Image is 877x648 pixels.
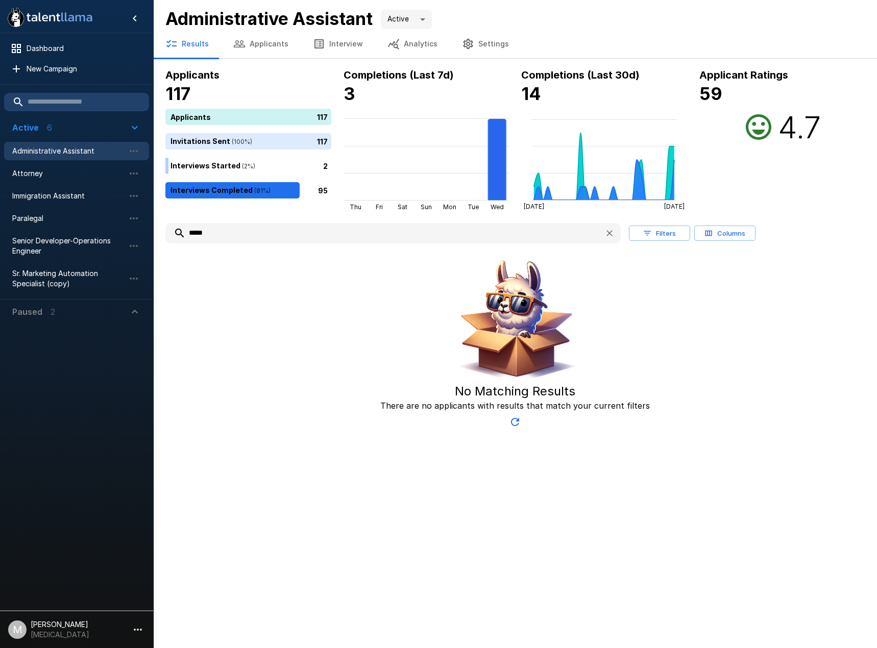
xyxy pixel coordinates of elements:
[505,412,525,432] button: Updated Today - 9:35 AM
[443,203,456,211] tspan: Mon
[694,226,756,241] button: Columns
[664,203,685,210] tspan: [DATE]
[349,203,361,211] tspan: Thu
[344,83,355,104] b: 3
[491,203,504,211] tspan: Wed
[524,203,544,210] tspan: [DATE]
[375,30,450,58] button: Analytics
[375,203,382,211] tspan: Fri
[629,226,690,241] button: Filters
[221,30,301,58] button: Applicants
[421,203,432,211] tspan: Sun
[318,185,328,195] p: 95
[323,160,328,171] p: 2
[455,383,575,400] h5: No Matching Results
[381,10,432,29] div: Active
[317,136,328,146] p: 117
[778,109,821,145] h2: 4.7
[165,8,373,29] b: Administrative Assistant
[521,69,640,81] b: Completions (Last 30d)
[521,83,541,104] b: 14
[699,69,788,81] b: Applicant Ratings
[165,69,220,81] b: Applicants
[153,30,221,58] button: Results
[344,69,454,81] b: Completions (Last 7d)
[301,30,375,58] button: Interview
[165,83,190,104] b: 117
[450,30,521,58] button: Settings
[468,203,479,211] tspan: Tue
[317,111,328,122] p: 117
[398,203,407,211] tspan: Sat
[699,83,722,104] b: 59
[380,400,650,412] p: There are no applicants with results that match your current filters
[451,256,579,383] img: Animated document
